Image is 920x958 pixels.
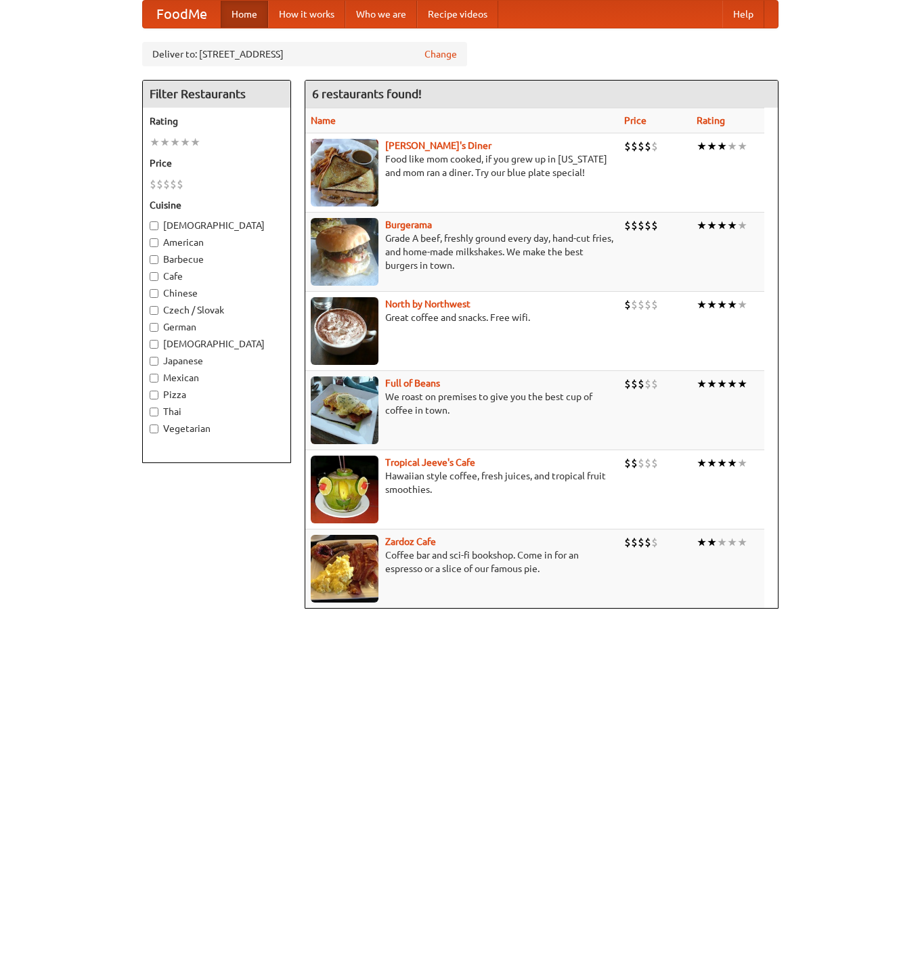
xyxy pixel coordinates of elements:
[717,218,727,233] li: ★
[150,289,158,298] input: Chinese
[697,376,707,391] li: ★
[170,135,180,150] li: ★
[697,297,707,312] li: ★
[150,238,158,247] input: American
[638,535,644,550] li: $
[717,139,727,154] li: ★
[150,156,284,170] h5: Price
[150,320,284,334] label: German
[150,269,284,283] label: Cafe
[142,42,467,66] div: Deliver to: [STREET_ADDRESS]
[150,236,284,249] label: American
[150,354,284,368] label: Japanese
[697,218,707,233] li: ★
[644,139,651,154] li: $
[624,139,631,154] li: $
[163,177,170,192] li: $
[717,376,727,391] li: ★
[150,424,158,433] input: Vegetarian
[150,357,158,366] input: Japanese
[624,376,631,391] li: $
[150,340,158,349] input: [DEMOGRAPHIC_DATA]
[311,115,336,126] a: Name
[707,456,717,471] li: ★
[150,391,158,399] input: Pizza
[150,198,284,212] h5: Cuisine
[150,388,284,401] label: Pizza
[717,456,727,471] li: ★
[638,139,644,154] li: $
[385,536,436,547] a: Zardoz Cafe
[638,376,644,391] li: $
[311,311,613,324] p: Great coffee and snacks. Free wifi.
[311,376,378,444] img: beans.jpg
[150,286,284,300] label: Chinese
[150,221,158,230] input: [DEMOGRAPHIC_DATA]
[150,253,284,266] label: Barbecue
[727,297,737,312] li: ★
[180,135,190,150] li: ★
[697,456,707,471] li: ★
[150,114,284,128] h5: Rating
[631,139,638,154] li: $
[644,456,651,471] li: $
[717,535,727,550] li: ★
[697,139,707,154] li: ★
[150,306,158,315] input: Czech / Slovak
[170,177,177,192] li: $
[737,535,747,550] li: ★
[644,218,651,233] li: $
[651,297,658,312] li: $
[150,177,156,192] li: $
[150,405,284,418] label: Thai
[150,303,284,317] label: Czech / Slovak
[631,456,638,471] li: $
[722,1,764,28] a: Help
[150,135,160,150] li: ★
[150,422,284,435] label: Vegetarian
[727,218,737,233] li: ★
[651,456,658,471] li: $
[417,1,498,28] a: Recipe videos
[737,297,747,312] li: ★
[385,140,491,151] a: [PERSON_NAME]'s Diner
[644,376,651,391] li: $
[385,457,475,468] a: Tropical Jeeve's Cafe
[311,152,613,179] p: Food like mom cooked, if you grew up in [US_STATE] and mom ran a diner. Try our blue plate special!
[150,255,158,264] input: Barbecue
[707,218,717,233] li: ★
[631,218,638,233] li: $
[150,337,284,351] label: [DEMOGRAPHIC_DATA]
[624,297,631,312] li: $
[311,535,378,603] img: zardoz.jpg
[150,371,284,385] label: Mexican
[651,139,658,154] li: $
[150,272,158,281] input: Cafe
[737,376,747,391] li: ★
[160,135,170,150] li: ★
[737,218,747,233] li: ★
[311,548,613,575] p: Coffee bar and sci-fi bookshop. Come in for an espresso or a slice of our famous pie.
[312,87,422,100] ng-pluralize: 6 restaurants found!
[221,1,268,28] a: Home
[707,535,717,550] li: ★
[311,390,613,417] p: We roast on premises to give you the best cup of coffee in town.
[624,218,631,233] li: $
[385,219,432,230] a: Burgerama
[644,297,651,312] li: $
[697,535,707,550] li: ★
[644,535,651,550] li: $
[311,469,613,496] p: Hawaiian style coffee, fresh juices, and tropical fruit smoothies.
[638,297,644,312] li: $
[385,378,440,389] a: Full of Beans
[311,456,378,523] img: jeeves.jpg
[311,297,378,365] img: north.jpg
[143,81,290,108] h4: Filter Restaurants
[727,535,737,550] li: ★
[311,232,613,272] p: Grade A beef, freshly ground every day, hand-cut fries, and home-made milkshakes. We make the bes...
[385,299,470,309] b: North by Northwest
